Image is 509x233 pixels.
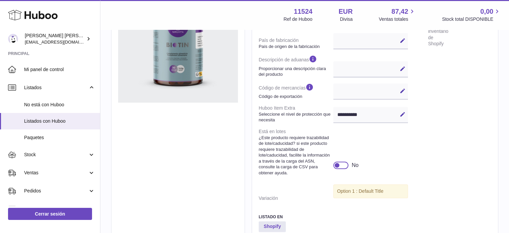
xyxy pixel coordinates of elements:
span: 87,42 [392,7,408,16]
strong: EUR [339,7,353,16]
a: 87,42 Ventas totales [379,7,416,22]
strong: Shopify [259,221,286,232]
strong: ¿Este producto requiere trazabilidad de lote/caducidad? si este producto requiere trazabilidad de... [259,135,332,176]
strong: Seleccione el nivel de protección que necesita [259,111,332,123]
span: Stock total DISPONIBLE [442,16,501,22]
a: Cerrar sesión [8,208,92,220]
span: Ventas totales [379,16,416,22]
div: Divisa [340,16,353,22]
dt: Huboo Item Extra [259,102,333,126]
dt: Descripción de aduanas [259,52,333,80]
strong: Proporcionar una descripción clara del producto [259,66,332,77]
span: Stock [24,152,88,158]
div: [PERSON_NAME] [PERSON_NAME] [25,33,85,45]
strong: País de origen de la fabricación [259,44,332,50]
h3: Listado en [259,214,408,220]
div: Ref de Huboo [283,16,312,22]
span: [EMAIL_ADDRESS][DOMAIN_NAME] [25,39,98,45]
dt: Variación [259,192,333,204]
span: Mi panel de control [24,66,95,73]
span: Listados con Huboo [24,118,95,124]
strong: Código de exportación [259,94,332,100]
span: Listados [24,84,88,91]
span: 0,00 [480,7,493,16]
dt: País de fabricación [259,35,333,52]
a: 0,00 Stock total DISPONIBLE [442,7,501,22]
dt: Está en lotes [259,126,333,179]
div: Option 1 : Default Title [333,184,408,198]
span: No está con Huboo [24,102,95,108]
span: Ventas [24,170,88,176]
dt: Código de mercancías [259,80,333,102]
span: Paquetes [24,134,95,141]
strong: 11524 [294,7,313,16]
img: internalAdmin-11524@internal.huboo.com [8,34,18,44]
span: Pedidos [24,188,88,194]
span: Uso [24,206,95,212]
div: No [352,162,358,169]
